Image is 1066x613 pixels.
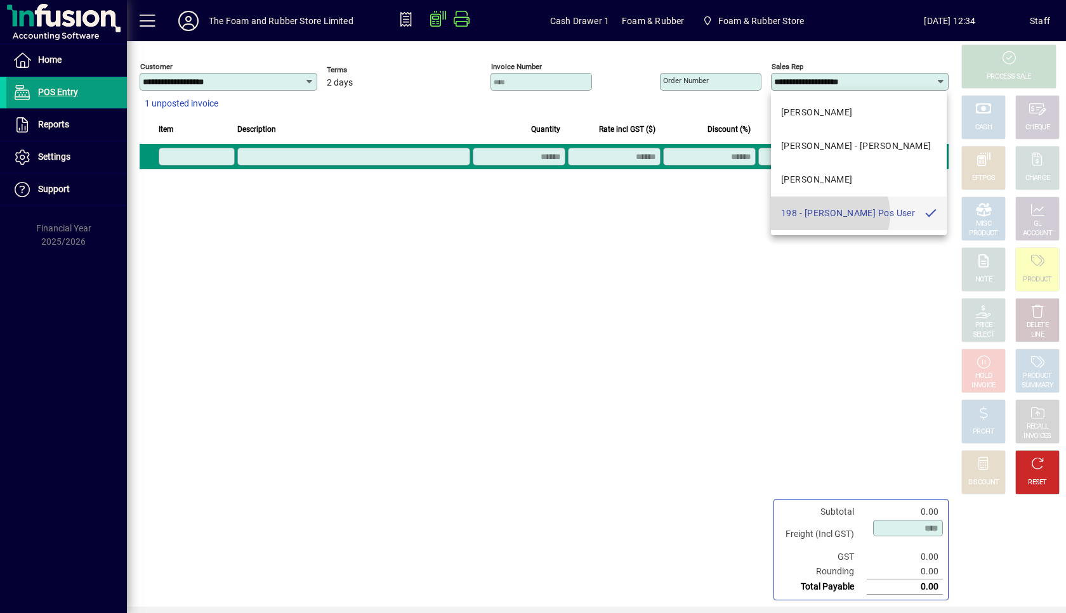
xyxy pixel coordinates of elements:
span: Rate incl GST ($) [599,122,655,136]
div: CHARGE [1025,174,1050,183]
span: [DATE] 12:34 [870,11,1030,31]
span: Home [38,55,62,65]
span: Extend incl GST ($) [879,122,944,136]
td: Freight (Incl GST) [779,519,867,550]
span: Foam & Rubber [622,11,684,31]
div: DELETE [1027,321,1048,330]
span: 2 days [327,78,353,88]
div: Staff [1030,11,1050,31]
div: PRICE [975,321,992,330]
a: Home [6,44,127,76]
div: SUMMARY [1022,381,1053,390]
div: SELECT [973,330,995,340]
span: GST ($) [820,122,846,136]
div: CHEQUE [1025,123,1050,132]
span: Description [237,122,276,136]
span: Cash Drawer 1 [550,11,609,31]
td: Rounding [779,564,867,579]
div: DISCOUNT [968,478,999,487]
button: Profile [168,10,209,32]
td: Subtotal [779,505,867,519]
a: Settings [6,141,127,173]
div: The Foam and Rubber Store Limited [209,11,353,31]
div: PROFIT [973,427,994,437]
span: POS Entry [38,87,78,97]
mat-label: Customer [140,62,173,71]
td: GST [779,550,867,564]
td: Total Payable [779,579,867,595]
mat-label: Order number [663,76,709,85]
span: Foam & Rubber Store [718,11,804,31]
div: RESET [1028,478,1047,487]
span: Quantity [531,122,560,136]
div: INVOICES [1023,432,1051,441]
td: 0.00 [867,564,943,579]
span: Item [159,122,174,136]
div: MISC [976,219,991,229]
div: EFTPOS [972,174,996,183]
div: INVOICE [971,381,995,390]
td: 0.00 [867,550,943,564]
div: PRODUCT [1023,275,1051,285]
div: PRODUCT [969,229,997,238]
div: NOTE [975,275,992,285]
a: Reports [6,109,127,141]
div: RECALL [1027,422,1049,432]
div: PROCESS SALE [987,72,1031,82]
td: 0.00 [867,579,943,595]
div: CASH [975,123,992,132]
button: 1 unposted invoice [140,93,223,115]
span: Support [38,184,70,194]
span: 1 unposted invoice [145,97,218,110]
span: Settings [38,152,70,162]
a: Support [6,174,127,205]
span: Foam & Rubber Store [697,10,809,32]
div: GL [1034,219,1042,229]
span: Discount (%) [707,122,751,136]
div: HOLD [975,371,992,381]
span: Reports [38,119,69,129]
mat-label: Invoice number [491,62,542,71]
div: LINE [1031,330,1044,340]
div: ACCOUNT [1023,229,1052,238]
td: 0.00 [867,505,943,519]
mat-label: Sales rep [772,62,803,71]
span: Terms [327,66,403,74]
div: PRODUCT [1023,371,1051,381]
